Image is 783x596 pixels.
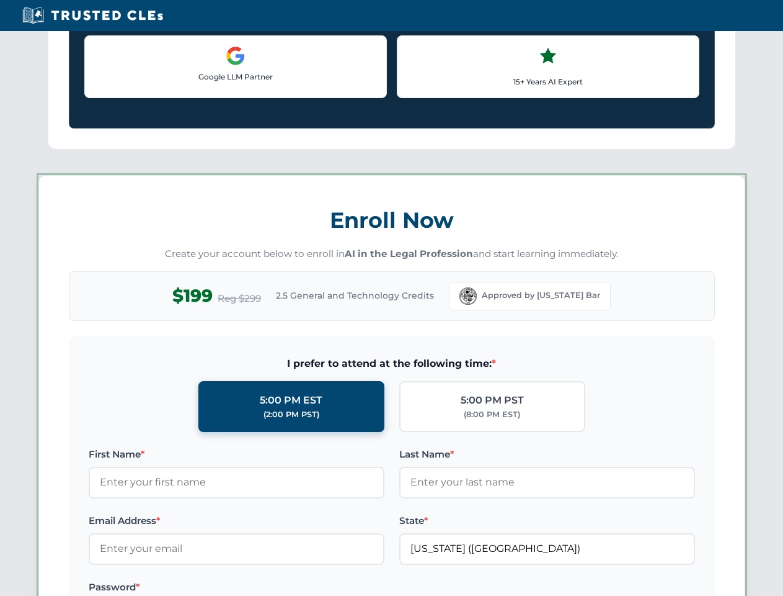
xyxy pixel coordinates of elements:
img: Google [226,46,246,66]
label: Last Name [399,447,695,462]
div: 5:00 PM EST [260,392,322,409]
span: 2.5 General and Technology Credits [276,289,434,302]
img: Trusted CLEs [19,6,167,25]
span: $199 [172,282,213,310]
div: (8:00 PM EST) [464,409,520,421]
div: 5:00 PM PST [461,392,524,409]
h3: Enroll Now [69,201,715,240]
label: State [399,513,695,528]
label: First Name [89,447,384,462]
div: (2:00 PM PST) [263,409,319,421]
label: Email Address [89,513,384,528]
p: Google LLM Partner [95,71,376,83]
input: Florida (FL) [399,533,695,564]
span: Approved by [US_STATE] Bar [482,289,600,302]
input: Enter your email [89,533,384,564]
input: Enter your last name [399,467,695,498]
input: Enter your first name [89,467,384,498]
span: Reg $299 [218,291,261,306]
p: Create your account below to enroll in and start learning immediately. [69,247,715,261]
img: Florida Bar [459,287,477,305]
label: Password [89,580,384,595]
p: 15+ Years AI Expert [407,76,689,88]
span: I prefer to attend at the following time: [89,356,695,372]
strong: AI in the Legal Profession [345,248,473,260]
